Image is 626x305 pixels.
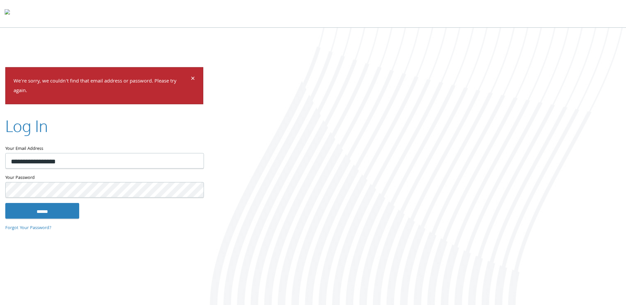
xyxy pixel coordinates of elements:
[5,7,10,20] img: todyl-logo-dark.svg
[5,174,203,182] label: Your Password
[5,115,48,137] h2: Log In
[191,76,195,84] button: Dismiss alert
[5,224,51,232] a: Forgot Your Password?
[191,73,195,86] span: ×
[14,77,190,96] p: We're sorry, we couldn't find that email address or password. Please try again.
